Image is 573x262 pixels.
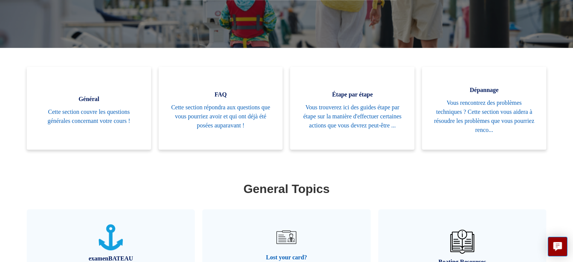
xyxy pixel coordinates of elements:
[38,107,140,126] span: Cette section couvre les questions générales concernant votre cours !
[273,224,299,250] img: 01JRG6G4NA4NJ1BVG8MJM761YH
[422,67,546,150] a: Dépannage Vous rencontrez des problèmes techniques ? Cette section vous aidera à résoudre les pro...
[170,103,272,130] span: Cette section répondra aux questions que vous pourriez avoir et qui ont déjà été posées auparavant !
[99,224,123,250] img: 01JTNN85WSQ5FQ6HNXPDSZ7SRA
[214,253,359,262] span: Lost your card?
[38,95,140,104] span: Général
[301,90,403,99] span: Étape par étape
[450,230,474,254] img: 01JHREV2E6NG3DHE8VTG8QH796
[433,98,535,135] span: Vous rencontrez des problèmes techniques ? Cette section vous aidera à résoudre les problèmes que...
[301,103,403,130] span: Vous trouverez ici des guides étape par étape sur la manière d'effectuer certaines actions que vo...
[433,86,535,95] span: Dépannage
[29,180,544,198] h1: General Topics
[548,237,567,256] button: Live chat
[159,67,283,150] a: FAQ Cette section répondra aux questions que vous pourriez avoir et qui ont déjà été posées aupar...
[170,90,272,99] span: FAQ
[27,67,151,150] a: Général Cette section couvre les questions générales concernant votre cours !
[290,67,414,150] a: Étape par étape Vous trouverez ici des guides étape par étape sur la manière d'effectuer certaine...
